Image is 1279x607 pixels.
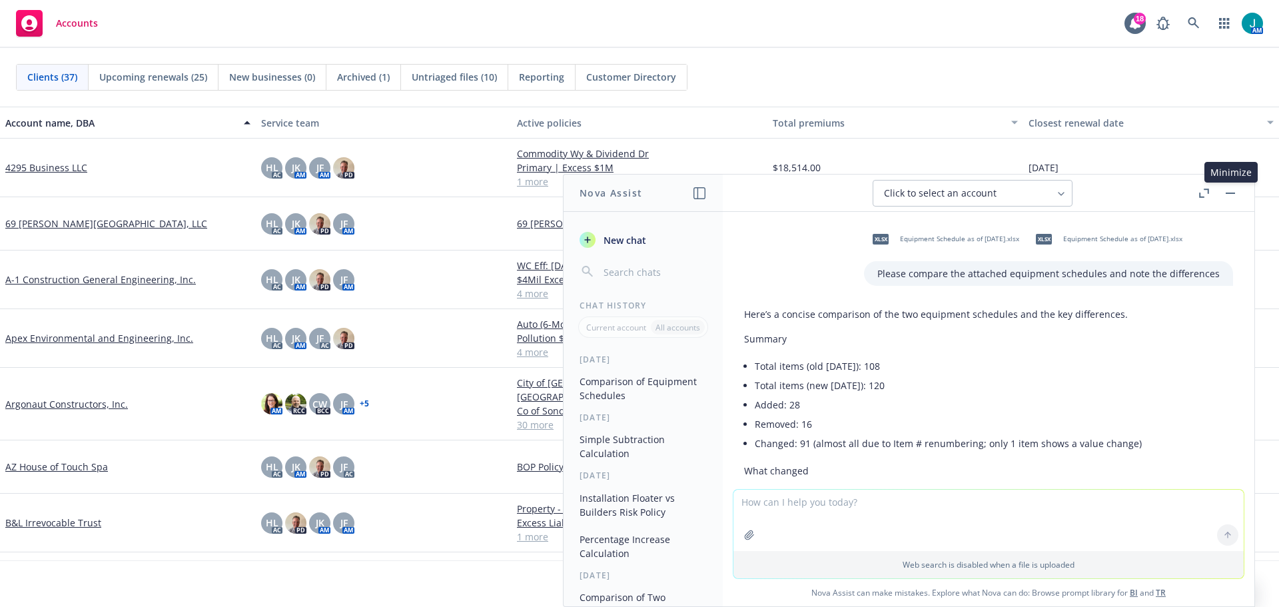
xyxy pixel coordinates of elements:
a: AZ House of Touch Spa [5,460,108,474]
span: JK [292,460,300,474]
a: Commodity Wy & Dividend Dr [517,147,762,161]
p: Please compare the attached equipment schedules and note the differences [877,267,1220,281]
li: Added: 28 [755,395,1233,414]
a: A-1 Construction General Engineering, Inc. [5,273,196,287]
img: photo [285,393,306,414]
div: Chat History [564,300,723,311]
a: Excess Liability - $3M [517,516,762,530]
a: 4 more [517,287,762,301]
a: 1 more [517,175,762,189]
button: Comparison of Equipment Schedules [574,370,712,406]
div: Account name, DBA [5,116,236,130]
span: JK [292,161,300,175]
span: Click to select an account [884,187,997,200]
div: [DATE] [564,354,723,365]
h1: Nova Assist [580,186,642,200]
span: [DATE] [1029,161,1059,175]
button: New chat [574,228,712,252]
span: Nova Assist can make mistakes. Explore what Nova can do: Browse prompt library for and [728,579,1249,606]
div: [DATE] [564,412,723,423]
span: Untriaged files (10) [412,70,497,84]
span: JF [316,161,324,175]
span: Accounts [56,18,98,29]
span: HL [266,516,278,530]
span: New businesses (0) [229,70,315,84]
span: JK [316,516,324,530]
img: photo [333,157,354,179]
a: 4 more [517,345,762,359]
div: Total premiums [773,116,1003,130]
button: Installation Floater vs Builders Risk Policy [574,487,712,523]
span: JF [340,397,348,411]
span: Archived (1) [337,70,390,84]
span: Upcoming renewals (25) [99,70,207,84]
span: JF [340,460,348,474]
li: Total items (new [DATE]): 120 [755,376,1233,395]
span: JK [292,217,300,231]
a: WC Eff: [DATE] [517,259,762,273]
p: Here’s a concise comparison of the two equipment schedules and the key differences. [744,307,1233,321]
p: What changed [744,464,1233,478]
a: Auto (6-Month Policy) [517,317,762,331]
div: [DATE] [564,470,723,481]
img: photo [1242,13,1263,34]
img: photo [309,213,330,235]
span: HL [266,217,278,231]
li: Total items (old [DATE]): 108 [755,356,1233,376]
span: JF [340,217,348,231]
div: xlsxEquipment Schedule as of [DATE].xlsx [1027,223,1185,256]
button: Service team [256,107,512,139]
span: JF [316,331,324,345]
a: BI [1130,587,1138,598]
span: JF [340,273,348,287]
a: Switch app [1211,10,1238,37]
a: + 5 [360,400,369,408]
p: Current account [586,322,646,333]
span: xlsx [1036,234,1052,244]
button: Click to select an account [873,180,1072,207]
a: Property - CA Fair Plan Wrap Policy [517,502,762,516]
span: Equipment Schedule as of [DATE].xlsx [1063,235,1182,243]
span: Equipment Schedule as of [DATE].xlsx [900,235,1019,243]
img: photo [261,393,282,414]
a: $4Mil Excess Liability [517,273,762,287]
span: HL [266,273,278,287]
span: JK [292,331,300,345]
a: TR [1156,587,1166,598]
p: Summary [744,332,1233,346]
p: All accounts [655,322,700,333]
a: 69 [PERSON_NAME][GEOGRAPHIC_DATA], LLC [5,217,207,231]
div: xlsxEquipment Schedule as of [DATE].xlsx [864,223,1022,256]
span: JF [340,516,348,530]
div: Active policies [517,116,762,130]
button: Active policies [512,107,767,139]
span: Customer Directory [586,70,676,84]
span: Reporting [519,70,564,84]
div: Service team [261,116,506,130]
a: Report a Bug [1150,10,1176,37]
span: JK [292,273,300,287]
a: City of [GEOGRAPHIC_DATA] - [PERSON_NAME] [GEOGRAPHIC_DATA] [517,376,762,404]
input: Search chats [601,263,707,281]
a: 30 more [517,418,762,432]
div: 18 [1134,13,1146,25]
img: photo [285,512,306,534]
img: photo [309,269,330,291]
button: Closest renewal date [1023,107,1279,139]
a: Co of Sonoma/Encroachment Permit [517,404,762,418]
p: Web search is disabled when a file is uploaded [741,559,1236,570]
img: photo [309,456,330,478]
a: 1 more [517,530,762,544]
div: Minimize [1204,162,1258,183]
img: photo [333,328,354,349]
span: HL [266,331,278,345]
span: $18,514.00 [773,161,821,175]
div: [DATE] [564,570,723,581]
a: Apex Environmental and Engineering, Inc. [5,331,193,345]
button: Total premiums [767,107,1023,139]
a: 4295 Business LLC [5,161,87,175]
button: Simple Subtraction Calculation [574,428,712,464]
span: New chat [601,233,646,247]
span: HL [266,161,278,175]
